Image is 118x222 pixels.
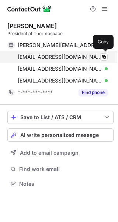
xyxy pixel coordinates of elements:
span: Add to email campaign [20,150,79,156]
button: Reveal Button [79,89,108,96]
span: Find work email [19,166,111,172]
span: AI write personalized message [20,132,99,138]
img: ContactOut v5.3.10 [7,4,52,13]
div: [PERSON_NAME] [7,22,57,30]
button: save-profile-one-click [7,111,114,124]
button: Find work email [7,164,114,174]
div: President at Thermospace [7,30,114,37]
button: AI write personalized message [7,128,114,142]
div: Save to List / ATS / CRM [20,114,101,120]
button: Add to email campaign [7,146,114,159]
span: [PERSON_NAME][EMAIL_ADDRESS][DOMAIN_NAME] [18,42,102,48]
span: [EMAIL_ADDRESS][DOMAIN_NAME] [18,54,102,60]
span: [EMAIL_ADDRESS][DOMAIN_NAME] [18,65,102,72]
button: Notes [7,179,114,189]
span: [EMAIL_ADDRESS][DOMAIN_NAME] [18,77,102,84]
span: Notes [19,181,111,187]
